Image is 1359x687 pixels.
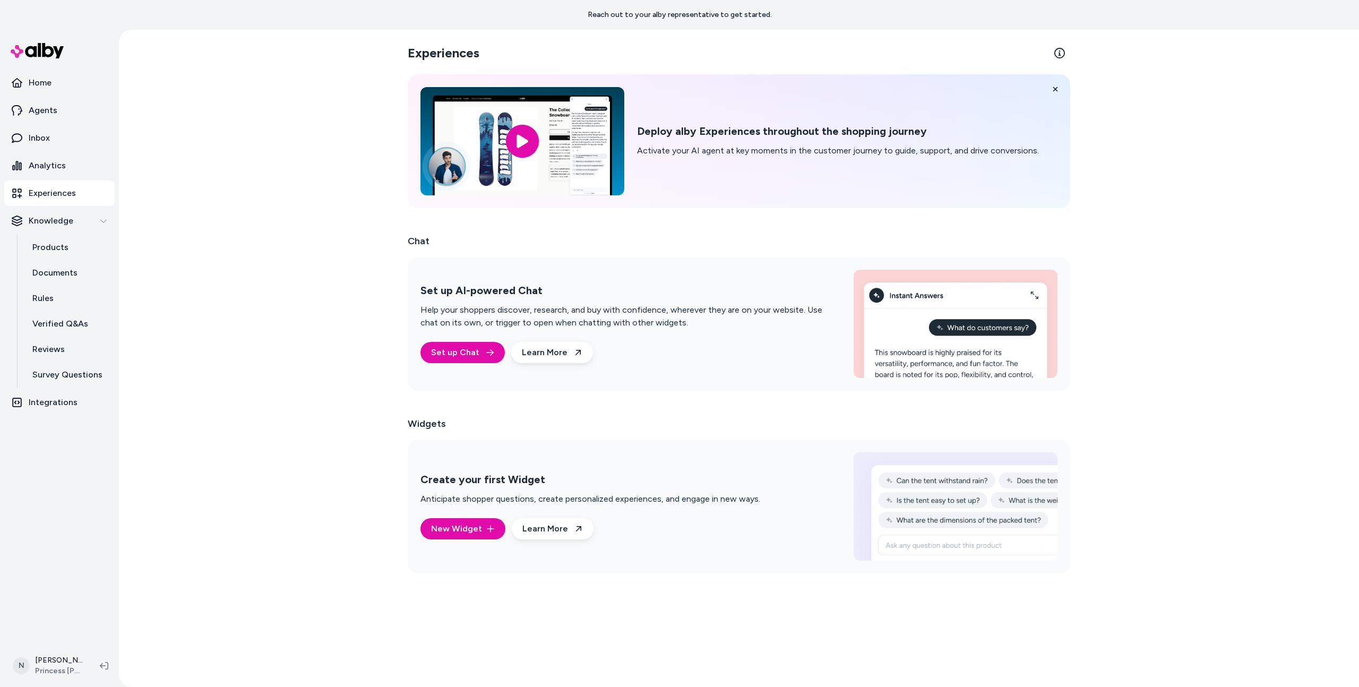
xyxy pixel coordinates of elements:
img: alby Logo [11,43,64,58]
a: Agents [4,98,115,123]
h2: Create your first Widget [420,473,760,486]
a: Documents [22,260,115,286]
p: Inbox [29,132,50,144]
p: Verified Q&As [32,317,88,330]
p: Home [29,76,51,89]
img: Set up AI-powered Chat [854,270,1057,378]
a: Learn More [512,518,594,539]
a: Inbox [4,125,115,151]
p: Help your shoppers discover, research, and buy with confidence, wherever they are on your website... [420,304,828,329]
p: Reach out to your alby representative to get started. [588,10,772,20]
a: Analytics [4,153,115,178]
span: Princess [PERSON_NAME] USA [35,666,83,676]
p: Analytics [29,159,66,172]
a: Verified Q&As [22,311,115,337]
p: Anticipate shopper questions, create personalized experiences, and engage in new ways. [420,493,760,505]
h2: Chat [408,234,1070,248]
span: N [13,657,30,674]
h2: Experiences [408,45,479,62]
button: New Widget [420,518,505,539]
a: Home [4,70,115,96]
a: Set up Chat [420,342,505,363]
a: Reviews [22,337,115,362]
a: Survey Questions [22,362,115,388]
a: Integrations [4,390,115,415]
p: Experiences [29,187,76,200]
img: Create your first Widget [854,452,1057,561]
p: Integrations [29,396,78,409]
p: Rules [32,292,54,305]
a: Rules [22,286,115,311]
p: Products [32,241,68,254]
p: Agents [29,104,57,117]
p: Survey Questions [32,368,102,381]
a: Products [22,235,115,260]
p: Reviews [32,343,65,356]
h2: Widgets [408,416,446,431]
button: N[PERSON_NAME]Princess [PERSON_NAME] USA [6,649,91,683]
a: Experiences [4,181,115,206]
p: Knowledge [29,214,73,227]
h2: Set up AI-powered Chat [420,284,828,297]
p: [PERSON_NAME] [35,655,83,666]
p: Activate your AI agent at key moments in the customer journey to guide, support, and drive conver... [637,144,1039,157]
p: Documents [32,267,78,279]
button: Knowledge [4,208,115,234]
h2: Deploy alby Experiences throughout the shopping journey [637,125,1039,138]
a: Learn More [511,342,593,363]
